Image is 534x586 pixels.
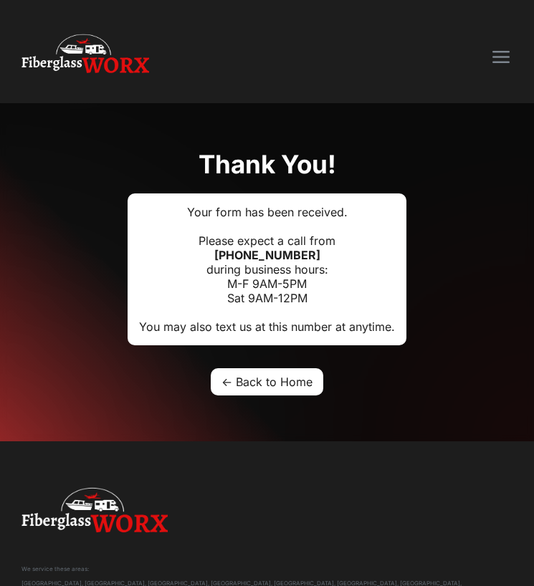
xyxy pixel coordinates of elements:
[481,37,521,77] div: menu
[211,368,323,395] a: <- Back to Home
[139,205,395,334] div: Your form has been received. Please expect a call from during business hours: M-F 9AM-5PM Sat 9AM...
[199,149,336,181] h1: Thank you!
[214,248,320,262] strong: [PHONE_NUMBER]
[22,29,149,86] img: Fiberglass Worx - RV and Boat repair, RV Roof, RV and Boat Detailing Company Logo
